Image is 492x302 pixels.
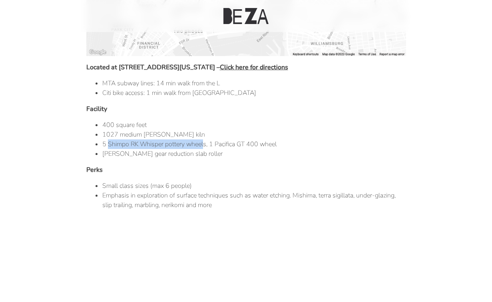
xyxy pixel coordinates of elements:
[86,105,107,113] strong: Facility
[102,149,406,159] li: [PERSON_NAME] gear reduction slab roller
[86,63,288,72] strong: Located at [STREET_ADDRESS][US_STATE] –
[102,130,406,139] li: 1027 medium [PERSON_NAME] kiln
[102,79,406,88] li: MTA subway lines: 14 min walk from the L
[102,181,406,191] li: Small class sizes (max 6 people)
[102,88,406,98] li: Citi bike access: 1 min walk from [GEOGRAPHIC_DATA]
[86,165,103,174] strong: Perks
[220,63,288,72] a: Click here for directions
[102,191,406,210] li: Emphasis in exploration of surface techniques such as water etching. Mishima, terra sigillata, un...
[102,120,406,130] li: 400 square feet
[223,8,268,24] img: Beza Studio Logo
[102,139,406,149] li: 5 Shimpo RK Whisper pottery wheels, 1 Pacifica GT 400 wheel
